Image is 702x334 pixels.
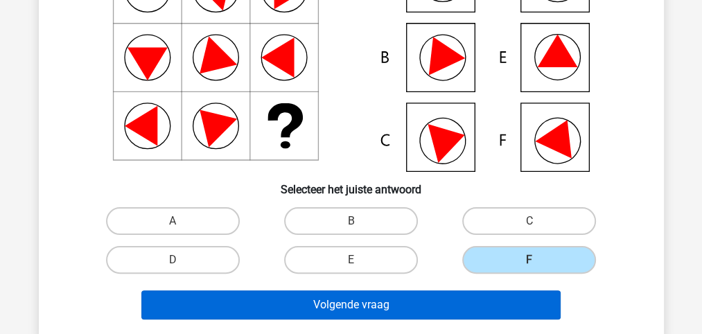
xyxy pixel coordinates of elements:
[61,172,642,196] h6: Selecteer het juiste antwoord
[462,207,596,235] label: C
[284,207,418,235] label: B
[106,246,240,274] label: D
[106,207,240,235] label: A
[462,246,596,274] label: F
[141,290,561,319] button: Volgende vraag
[284,246,418,274] label: E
